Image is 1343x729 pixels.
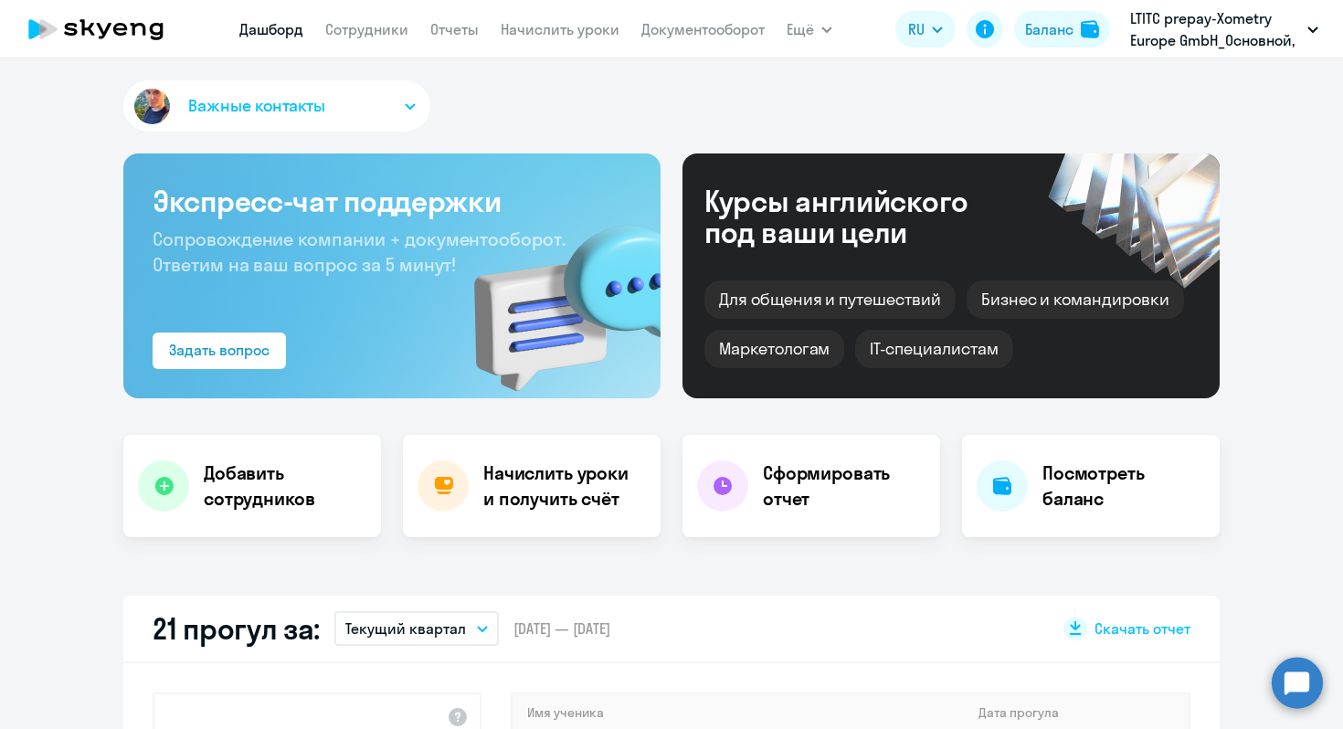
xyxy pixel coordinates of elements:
[1014,11,1110,48] button: Балансbalance
[895,11,956,48] button: RU
[448,193,661,398] img: bg-img
[204,460,366,512] h4: Добавить сотрудников
[188,94,325,118] span: Важные контакты
[763,460,925,512] h4: Сформировать отчет
[153,183,631,219] h3: Экспресс-чат поддержки
[704,280,956,319] div: Для общения и путешествий
[787,11,832,48] button: Ещё
[641,20,765,38] a: Документооборот
[239,20,303,38] a: Дашборд
[153,610,320,647] h2: 21 прогул за:
[501,20,619,38] a: Начислить уроки
[513,618,610,639] span: [DATE] — [DATE]
[1094,618,1190,639] span: Скачать отчет
[787,18,814,40] span: Ещё
[1042,460,1205,512] h4: Посмотреть баланс
[1130,7,1300,51] p: LTITC prepay-Xometry Europe GmbH_Основной, Xometry Europe GmbH
[334,611,499,646] button: Текущий квартал
[1025,18,1073,40] div: Баланс
[704,185,1017,248] div: Курсы английского под ваши цели
[153,227,566,276] span: Сопровождение компании + документооборот. Ответим на ваш вопрос за 5 минут!
[430,20,479,38] a: Отчеты
[345,618,466,639] p: Текущий квартал
[855,330,1012,368] div: IT-специалистам
[325,20,408,38] a: Сотрудники
[131,85,174,128] img: avatar
[967,280,1184,319] div: Бизнес и командировки
[483,460,642,512] h4: Начислить уроки и получить счёт
[704,330,844,368] div: Маркетологам
[1121,7,1327,51] button: LTITC prepay-Xometry Europe GmbH_Основной, Xometry Europe GmbH
[908,18,925,40] span: RU
[1081,20,1099,38] img: balance
[169,339,270,361] div: Задать вопрос
[123,80,430,132] button: Важные контакты
[153,333,286,369] button: Задать вопрос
